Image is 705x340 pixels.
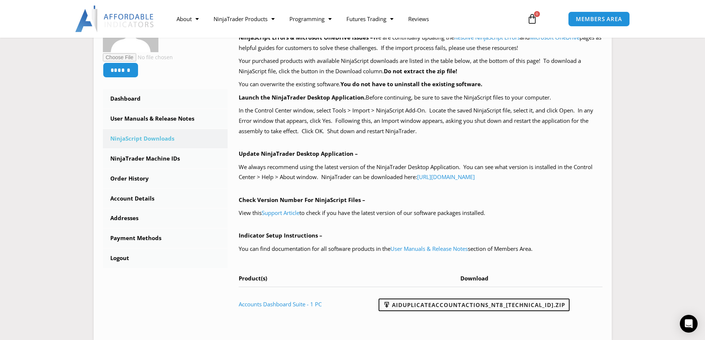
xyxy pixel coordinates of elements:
span: MEMBERS AREA [576,16,622,22]
a: Order History [103,169,228,188]
a: Account Details [103,189,228,208]
a: Support Article [262,209,299,216]
p: In the Control Center window, select Tools > Import > NinjaScript Add-On. Locate the saved NinjaS... [239,105,602,137]
p: We always recommend using the latest version of the NinjaTrader Desktop Application. You can see ... [239,162,602,183]
p: View this to check if you have the latest version of our software packages installed. [239,208,602,218]
a: NinjaTrader Products [206,10,282,27]
a: [URL][DOMAIN_NAME] [417,173,475,181]
b: Launch the NinjaTrader Desktop Application. [239,94,366,101]
b: Do not extract the zip file! [384,67,457,75]
a: User Manuals & Release Notes [390,245,468,252]
nav: Account pages [103,89,228,268]
a: Payment Methods [103,229,228,248]
a: NinjaTrader Machine IDs [103,149,228,168]
a: Dashboard [103,89,228,108]
span: Download [460,275,489,282]
p: You can find documentation for all software products in the section of Members Area. [239,244,602,254]
a: 0 [516,8,548,30]
b: Update NinjaTrader Desktop Application – [239,150,358,157]
b: You do not have to uninstall the existing software. [340,80,482,88]
a: Programming [282,10,339,27]
a: Accounts Dashboard Suite - 1 PC [239,300,322,308]
a: AIDuplicateAccountActions_NT8_[TECHNICAL_ID].zip [379,299,570,311]
a: User Manuals & Release Notes [103,109,228,128]
nav: Menu [169,10,518,27]
a: Addresses [103,209,228,228]
div: Open Intercom Messenger [680,315,698,333]
a: Reviews [401,10,436,27]
span: Product(s) [239,275,267,282]
b: Check Version Number For NinjaScript Files – [239,196,365,203]
p: Before continuing, be sure to save the NinjaScript files to your computer. [239,92,602,103]
img: LogoAI | Affordable Indicators – NinjaTrader [75,6,155,32]
a: About [169,10,206,27]
p: We are continually updating the and pages as helpful guides for customers to solve these challeng... [239,33,602,53]
p: You can overwrite the existing software. [239,79,602,90]
a: NinjaScript Downloads [103,129,228,148]
b: Indicator Setup Instructions – [239,232,322,239]
p: Your purchased products with available NinjaScript downloads are listed in the table below, at th... [239,56,602,77]
span: 0 [534,11,540,17]
a: Logout [103,249,228,268]
a: Futures Trading [339,10,401,27]
a: MEMBERS AREA [568,11,630,27]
